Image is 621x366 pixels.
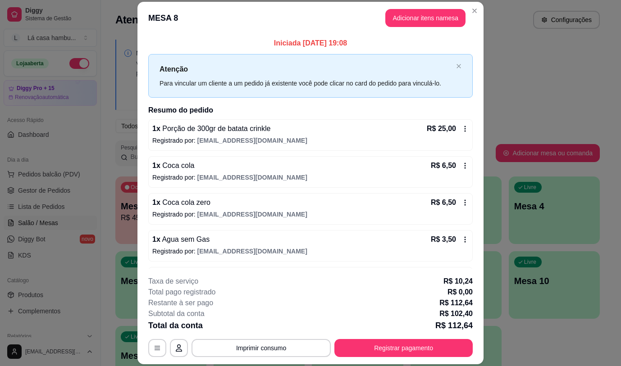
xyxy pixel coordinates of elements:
button: Imprimir consumo [192,339,331,357]
p: Registrado por: [152,247,469,256]
p: 1 x [152,123,270,134]
p: R$ 6,50 [431,197,456,208]
p: Registrado por: [152,136,469,145]
p: Total pago registrado [148,287,215,298]
span: [EMAIL_ADDRESS][DOMAIN_NAME] [197,248,307,255]
p: Subtotal da conta [148,308,205,319]
p: Restante à ser pago [148,298,213,308]
header: MESA 8 [137,2,484,34]
span: Agua sem Gas [160,235,210,243]
span: [EMAIL_ADDRESS][DOMAIN_NAME] [197,211,307,218]
button: Close [467,4,482,18]
button: Registrar pagamento [334,339,473,357]
p: R$ 25,00 [427,123,456,134]
h2: Resumo do pedido [148,105,473,116]
p: 1 x [152,197,210,208]
p: R$ 6,50 [431,160,456,171]
p: Registrado por: [152,210,469,219]
p: R$ 10,24 [443,276,473,287]
span: [EMAIL_ADDRESS][DOMAIN_NAME] [197,137,307,144]
div: Para vincular um cliente a um pedido já existente você pode clicar no card do pedido para vinculá... [160,78,452,88]
span: Coca cola zero [160,199,210,206]
button: close [456,63,461,69]
p: R$ 0,00 [447,287,473,298]
p: 1 x [152,160,194,171]
p: Registrado por: [152,173,469,182]
span: Porção de 300gr de batata crinkle [160,125,271,132]
p: R$ 3,50 [431,234,456,245]
p: Taxa de serviço [148,276,198,287]
p: R$ 112,64 [435,319,473,332]
p: Iniciada [DATE] 19:08 [148,38,473,49]
span: Coca cola [160,162,195,169]
p: 1 x [152,234,210,245]
p: R$ 112,64 [439,298,473,308]
p: Atenção [160,63,452,75]
span: [EMAIL_ADDRESS][DOMAIN_NAME] [197,174,307,181]
button: Adicionar itens namesa [385,9,466,27]
p: Total da conta [148,319,203,332]
p: R$ 102,40 [439,308,473,319]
